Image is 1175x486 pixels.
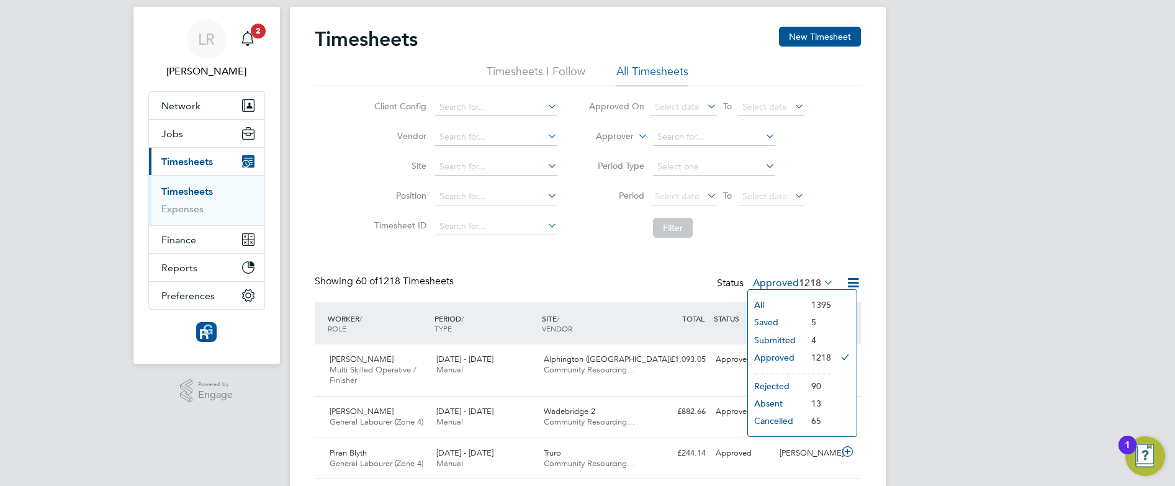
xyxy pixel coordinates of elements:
[133,7,280,364] nav: Main navigation
[653,128,775,146] input: Search for...
[711,349,775,370] div: Approved
[330,416,423,427] span: General Labourer (Zone 4)
[356,275,378,287] span: 60 of
[149,148,264,175] button: Timesheets
[544,448,561,458] span: Truro
[161,234,196,246] span: Finance
[371,190,426,201] label: Position
[436,416,463,427] span: Manual
[161,128,183,140] span: Jobs
[371,101,426,112] label: Client Config
[799,277,821,289] span: 1218
[719,98,736,114] span: To
[557,313,559,323] span: /
[436,448,493,458] span: [DATE] - [DATE]
[719,187,736,204] span: To
[435,218,557,235] input: Search for...
[742,191,787,202] span: Select date
[148,64,265,79] span: Leanne Rayner
[198,31,215,47] span: LR
[235,19,260,59] a: 2
[436,364,463,375] span: Manual
[805,377,831,395] li: 90
[748,395,805,412] li: Absent
[149,254,264,281] button: Reports
[748,377,805,395] li: Rejected
[646,349,711,370] div: £1,093.05
[149,92,264,119] button: Network
[436,458,463,469] span: Manual
[180,379,233,403] a: Powered byEngage
[748,313,805,331] li: Saved
[753,277,834,289] label: Approved
[315,275,456,288] div: Showing
[161,203,204,215] a: Expenses
[487,64,585,86] li: Timesheets I Follow
[435,188,557,205] input: Search for...
[198,379,233,390] span: Powered by
[805,296,831,313] li: 1395
[775,443,839,464] div: [PERSON_NAME]
[161,290,215,302] span: Preferences
[544,406,595,416] span: Wadebridge 2
[149,226,264,253] button: Finance
[539,307,646,340] div: SITE
[748,412,805,430] li: Cancelled
[198,390,233,400] span: Engage
[315,27,418,52] h2: Timesheets
[805,331,831,349] li: 4
[330,458,423,469] span: General Labourer (Zone 4)
[435,99,557,116] input: Search for...
[148,19,265,79] a: LR[PERSON_NAME]
[161,100,200,112] span: Network
[542,323,572,333] span: VENDOR
[544,458,635,469] span: Community Resourcing…
[588,190,644,201] label: Period
[544,416,635,427] span: Community Resourcing…
[161,262,197,274] span: Reports
[196,322,216,342] img: resourcinggroup-logo-retina.png
[711,443,775,464] div: Approved
[149,282,264,309] button: Preferences
[748,349,805,366] li: Approved
[330,406,394,416] span: [PERSON_NAME]
[748,296,805,313] li: All
[717,275,836,292] div: Status
[161,186,213,197] a: Timesheets
[371,160,426,171] label: Site
[371,130,426,142] label: Vendor
[330,448,367,458] span: Piran Blyth
[544,354,671,364] span: Alphington ([GEOGRAPHIC_DATA])
[805,349,831,366] li: 1218
[161,156,213,168] span: Timesheets
[148,322,265,342] a: Go to home page
[251,24,266,38] span: 2
[805,313,831,331] li: 5
[436,406,493,416] span: [DATE] - [DATE]
[371,220,426,231] label: Timesheet ID
[616,64,688,86] li: All Timesheets
[325,307,432,340] div: WORKER
[588,160,644,171] label: Period Type
[330,354,394,364] span: [PERSON_NAME]
[328,323,346,333] span: ROLE
[1125,436,1165,476] button: Open Resource Center, 1 new notification
[653,218,693,238] button: Filter
[805,395,831,412] li: 13
[356,275,454,287] span: 1218 Timesheets
[149,175,264,225] div: Timesheets
[742,101,787,112] span: Select date
[431,307,539,340] div: PERIOD
[544,364,635,375] span: Community Resourcing…
[748,331,805,349] li: Submitted
[655,191,700,202] span: Select date
[1125,445,1130,461] div: 1
[653,158,775,176] input: Select one
[682,313,705,323] span: TOTAL
[149,120,264,147] button: Jobs
[461,313,464,323] span: /
[359,313,362,323] span: /
[435,158,557,176] input: Search for...
[779,27,861,47] button: New Timesheet
[711,402,775,422] div: Approved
